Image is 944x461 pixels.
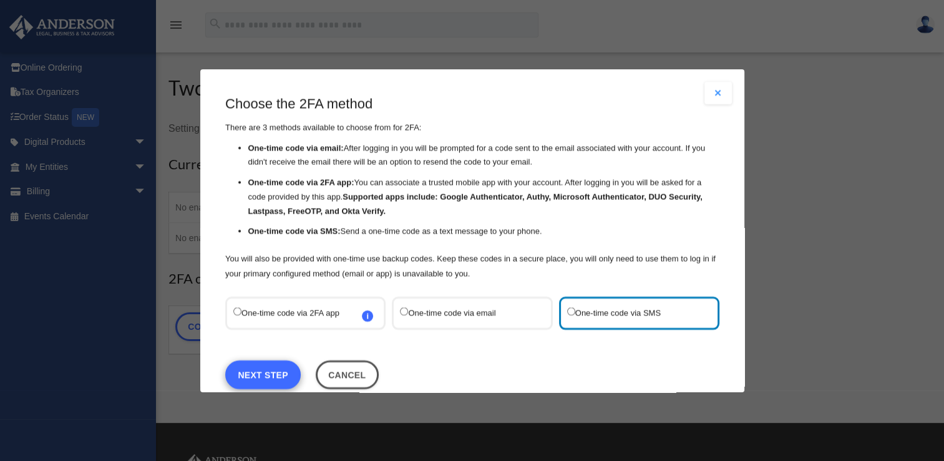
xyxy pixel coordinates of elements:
[400,307,408,315] input: One-time code via email
[225,94,719,114] h3: Choose the 2FA method
[248,192,702,216] strong: Supported apps include: Google Authenticator, Authy, Microsoft Authenticator, DUO Security, Lastp...
[225,360,301,389] a: Next Step
[248,176,719,218] li: You can associate a trusted mobile app with your account. After logging in you will be asked for ...
[248,142,343,152] strong: One-time code via email:
[248,226,340,235] strong: One-time code via SMS:
[233,307,241,315] input: One-time code via 2FA appi
[233,304,365,321] label: One-time code via 2FA app
[248,141,719,169] li: After logging in you will be prompted for a code sent to the email associated with your account. ...
[248,224,719,239] li: Send a one-time code as a text message to your phone.
[567,304,698,321] label: One-time code via SMS
[248,177,354,187] strong: One-time code via 2FA app:
[225,94,719,281] div: There are 3 methods available to choose from for 2FA:
[400,304,532,321] label: One-time code via email
[362,310,373,321] span: i
[704,82,732,104] button: Close modal
[567,307,575,315] input: One-time code via SMS
[225,250,719,280] p: You will also be provided with one-time use backup codes. Keep these codes in a secure place, you...
[315,360,378,389] button: Close this dialog window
